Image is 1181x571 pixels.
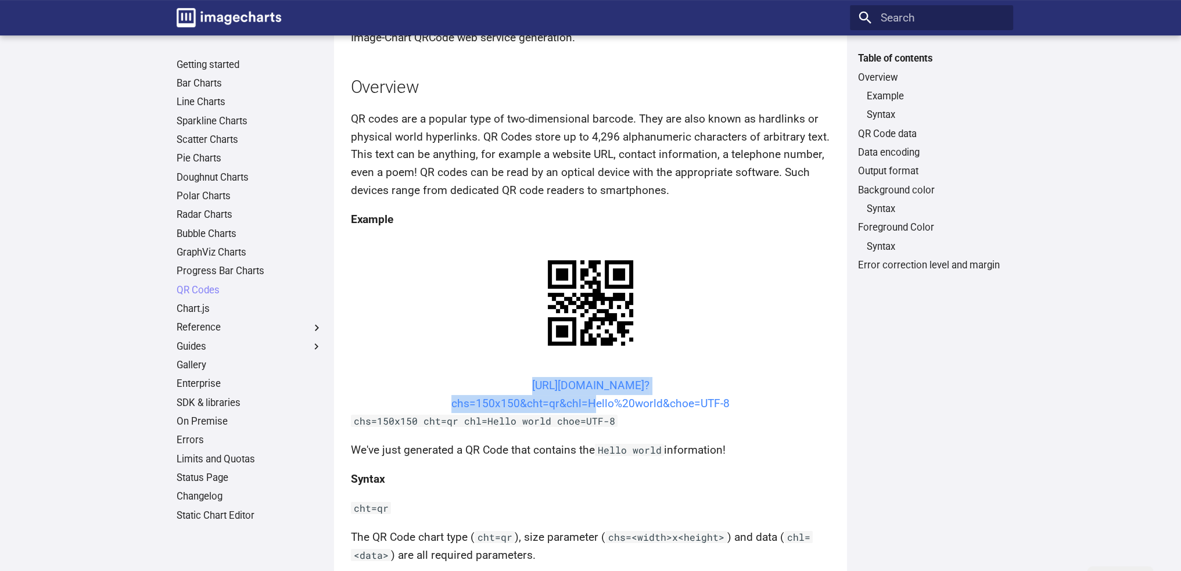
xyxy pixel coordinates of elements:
[177,246,323,259] a: GraphViz Charts
[177,228,323,240] a: Bubble Charts
[177,209,323,221] a: Radar Charts
[858,221,1004,234] a: Foreground Color
[351,415,618,427] code: chs=150x150 cht=qr chl=Hello world choe=UTF-8
[867,90,1005,103] a: Example
[451,379,730,410] a: [URL][DOMAIN_NAME]?chs=150x150&cht=qr&chl=Hello%20world&choe=UTF-8
[850,5,1013,30] input: Search
[351,110,831,200] p: QR codes are a popular type of two-dimensional barcode. They are also known as hardlinks or physi...
[351,441,831,459] p: We've just generated a QR Code that contains the information!
[595,444,665,456] code: Hello world
[177,303,323,315] a: Chart.js
[177,8,281,27] img: logo
[858,240,1004,253] nav: Foreground Color
[351,502,392,514] code: cht=qr
[867,203,1005,216] a: Syntax
[858,71,1004,84] a: Overview
[177,453,323,466] a: Limits and Quotas
[177,152,323,165] a: Pie Charts
[858,259,1004,272] a: Error correction level and margin
[858,146,1004,159] a: Data encoding
[867,109,1005,121] a: Syntax
[177,340,323,353] label: Guides
[177,490,323,503] a: Changelog
[177,472,323,484] a: Status Page
[177,284,323,297] a: QR Codes
[351,471,831,489] h4: Syntax
[177,171,323,184] a: Doughnut Charts
[177,134,323,146] a: Scatter Charts
[171,3,286,33] a: Image-Charts documentation
[177,415,323,428] a: On Premise
[858,90,1004,121] nav: Overview
[177,378,323,390] a: Enterprise
[177,115,323,128] a: Sparkline Charts
[177,77,323,90] a: Bar Charts
[858,165,1004,178] a: Output format
[177,321,323,334] label: Reference
[475,531,515,543] code: cht=qr
[605,531,727,543] code: chs=<width>x<height>
[177,397,323,410] a: SDK & libraries
[177,190,323,203] a: Polar Charts
[177,359,323,372] a: Gallery
[351,75,831,99] h2: Overview
[177,59,323,71] a: Getting started
[850,52,1013,271] nav: Table of contents
[177,434,323,447] a: Errors
[351,211,831,229] h4: Example
[527,240,654,366] img: chart
[858,203,1004,216] nav: Background color
[850,52,1013,65] label: Table of contents
[858,128,1004,141] a: QR Code data
[177,96,323,109] a: Line Charts
[177,265,323,278] a: Progress Bar Charts
[858,184,1004,197] a: Background color
[867,240,1005,253] a: Syntax
[177,509,323,522] a: Static Chart Editor
[351,529,831,564] p: The QR Code chart type ( ), size parameter ( ) and data ( ) are all required parameters.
